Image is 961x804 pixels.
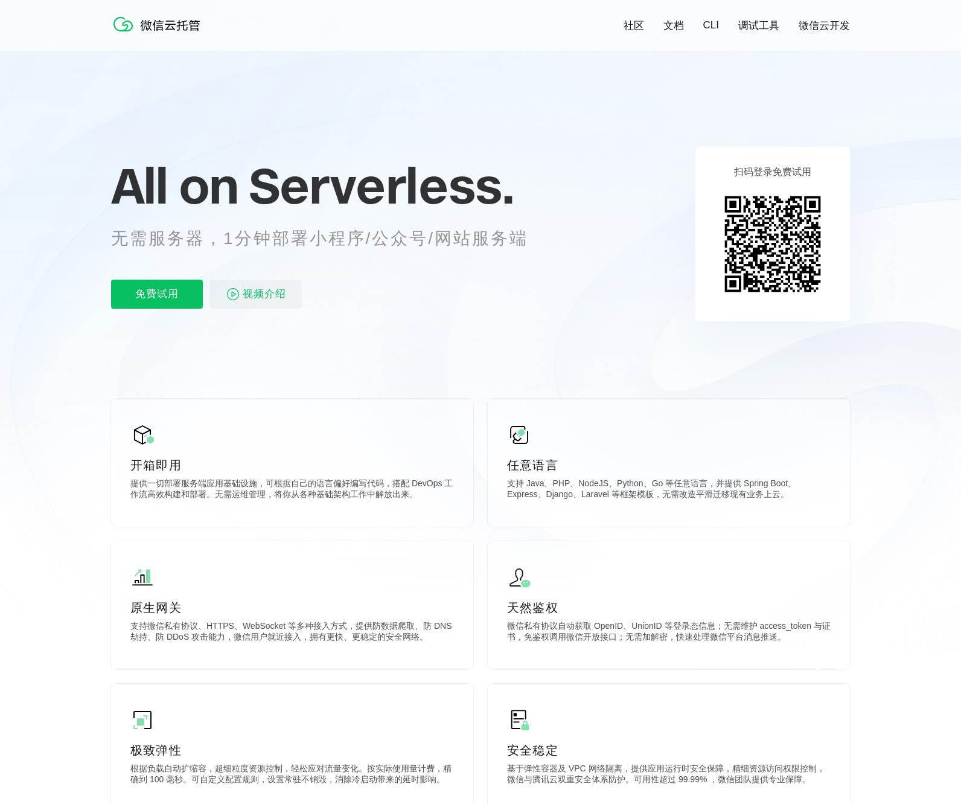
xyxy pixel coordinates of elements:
[111,12,208,36] img: 微信云托管
[111,155,237,216] span: All on
[111,280,203,309] p: 免费试用
[799,19,850,33] a: 微信云开发
[507,478,831,503] p: 支持 Java、PHP、NodeJS、Python、Go 等任意语言，并提供 Spring Boot、Express、Django、Laravel 等框架模板，无需改造平滑迁移现有业务上云。
[507,599,831,616] p: 天然鉴权
[734,166,811,179] p: 扫码登录免费试用
[243,280,286,309] span: 视频介绍
[130,599,454,616] p: 原生网关
[130,478,454,503] p: 提供一切部署服务端应用基础设施，可根据自己的语言偏好编写代码，搭配 DevOps 工作流高效构建和部署。无需运维管理，将你从各种基础架构工作中解放出来。
[130,742,454,759] p: 极致弹性
[738,19,779,33] a: 调试工具
[111,227,551,251] p: 无需服务器，1分钟部署小程序/公众号/网站服务端
[249,155,514,216] span: Serverless.
[507,742,831,759] p: 安全稳定
[663,19,684,33] a: 文档
[130,457,454,474] p: 开箱即用
[507,621,831,645] p: 微信私有协议自动获取 OpenID、UnionID 等登录态信息；无需维护 access_token 与证书，免鉴权调用微信开放接口；无需加解密，快速处理微信平台消息推送。
[130,621,454,645] p: 支持微信私有协议、HTTPS、WebSocket 等多种接入方式，提供防数据爬取、防 DNS 劫持、防 DDoS 攻击能力，微信用户就近接入，拥有更快、更稳定的安全网络。
[111,28,208,38] a: 微信云托管
[507,457,831,474] p: 任意语言
[130,764,454,788] p: 根据负载自动扩缩容，超细粒度资源控制，轻松应对流量变化。按实际使用量计费，精确到 100 毫秒。可自定义配置规则，设置常驻不销毁，消除冷启动带来的延时影响。
[624,19,644,33] a: 社区
[507,764,831,788] p: 基于弹性容器及 VPC 网络隔离，提供应用运行时安全保障，精细资源访问权限控制，微信与腾讯云双重安全体系防护。可用性超过 99.99% ，微信团队提供专业保障。
[703,19,719,31] a: CLI
[226,287,240,301] img: video_play.svg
